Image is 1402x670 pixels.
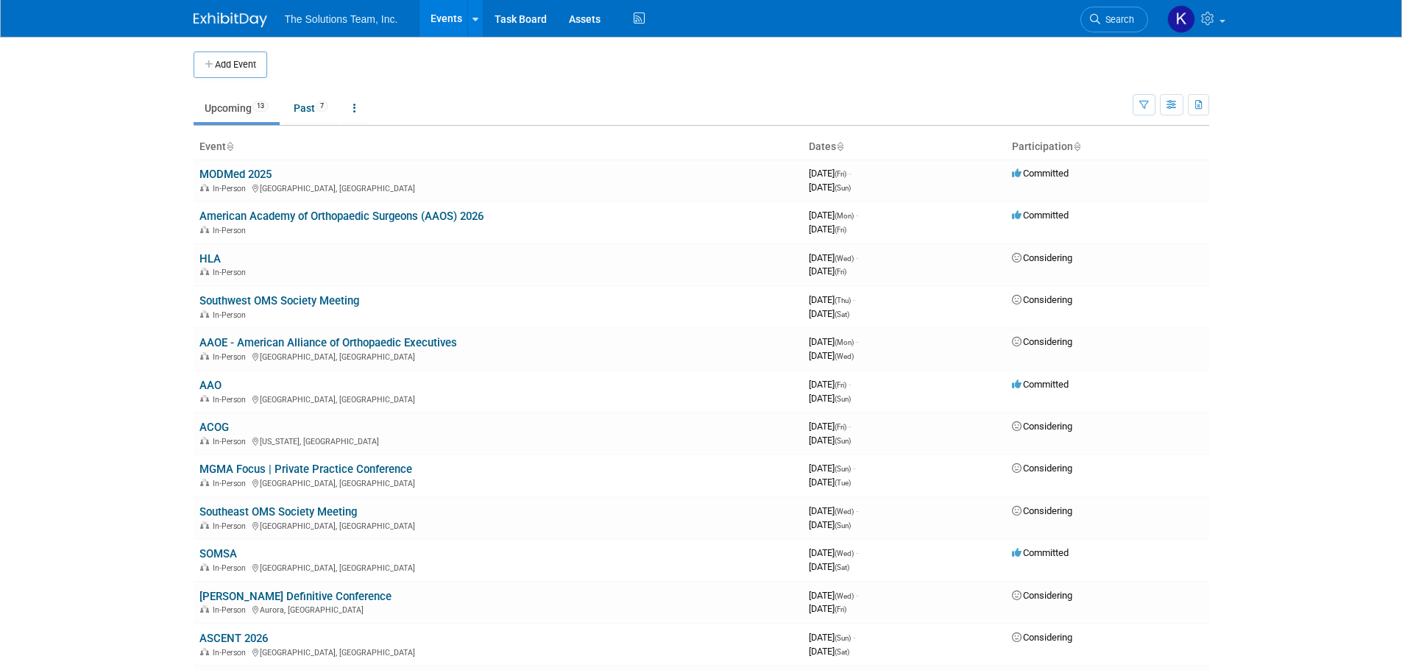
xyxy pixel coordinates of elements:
[199,463,412,476] a: MGMA Focus | Private Practice Conference
[194,135,803,160] th: Event
[835,184,851,192] span: (Sun)
[809,603,846,614] span: [DATE]
[836,140,843,152] a: Sort by Start Date
[809,350,854,361] span: [DATE]
[200,479,209,486] img: In-Person Event
[1012,168,1069,179] span: Committed
[835,338,854,346] span: (Mon)
[849,379,851,390] span: -
[856,547,858,558] span: -
[835,395,851,403] span: (Sun)
[809,336,858,347] span: [DATE]
[809,182,851,193] span: [DATE]
[200,226,209,233] img: In-Person Event
[835,170,846,178] span: (Fri)
[199,590,392,603] a: [PERSON_NAME] Definitive Conference
[199,294,359,307] a: Southwest OMS Society Meeting
[213,479,250,488] span: In-Person
[316,101,328,112] span: 7
[835,521,851,530] span: (Sun)
[200,352,209,360] img: In-Person Event
[213,310,250,320] span: In-Person
[199,336,457,349] a: AAOE - American Alliance of Orthopaedic Executives
[213,437,250,446] span: In-Person
[1012,210,1069,221] span: Committed
[809,294,855,305] span: [DATE]
[835,634,851,642] span: (Sun)
[213,605,250,615] span: In-Person
[213,352,250,362] span: In-Person
[809,421,851,432] span: [DATE]
[856,336,858,347] span: -
[194,94,280,122] a: Upcoming13
[835,268,846,276] span: (Fri)
[199,547,237,560] a: SOMSA
[200,563,209,571] img: In-Person Event
[853,632,855,643] span: -
[199,477,797,488] div: [GEOGRAPHIC_DATA], [GEOGRAPHIC_DATA]
[200,521,209,529] img: In-Person Event
[1012,294,1072,305] span: Considering
[835,352,854,360] span: (Wed)
[835,592,854,600] span: (Wed)
[835,381,846,389] span: (Fri)
[199,350,797,362] div: [GEOGRAPHIC_DATA], [GEOGRAPHIC_DATA]
[809,308,849,319] span: [DATE]
[199,435,797,446] div: [US_STATE], [GEOGRAPHIC_DATA]
[809,505,858,516] span: [DATE]
[199,519,797,531] div: [GEOGRAPHIC_DATA], [GEOGRAPHIC_DATA]
[856,252,858,263] span: -
[199,505,357,518] a: Southeast OMS Society Meeting
[285,13,398,25] span: The Solutions Team, Inc.
[200,310,209,318] img: In-Person Event
[849,421,851,432] span: -
[1006,135,1209,160] th: Participation
[1012,421,1072,432] span: Considering
[835,507,854,516] span: (Wed)
[213,184,250,193] span: In-Person
[853,463,855,474] span: -
[809,252,858,263] span: [DATE]
[835,254,854,263] span: (Wed)
[213,395,250,405] span: In-Person
[199,603,797,615] div: Aurora, [GEOGRAPHIC_DATA]
[809,210,858,221] span: [DATE]
[809,168,851,179] span: [DATE]
[213,563,250,573] span: In-Person
[200,437,209,444] img: In-Person Event
[283,94,339,122] a: Past7
[809,590,858,601] span: [DATE]
[835,465,851,473] span: (Sun)
[803,135,1006,160] th: Dates
[213,226,250,235] span: In-Person
[199,182,797,193] div: [GEOGRAPHIC_DATA], [GEOGRAPHIC_DATA]
[213,521,250,531] span: In-Person
[199,561,797,573] div: [GEOGRAPHIC_DATA], [GEOGRAPHIC_DATA]
[1012,463,1072,474] span: Considering
[835,605,846,613] span: (Fri)
[835,563,849,571] span: (Sat)
[1012,590,1072,601] span: Considering
[835,479,851,487] span: (Tue)
[1080,7,1148,32] a: Search
[809,477,851,488] span: [DATE]
[809,379,851,390] span: [DATE]
[1012,505,1072,516] span: Considering
[200,395,209,402] img: In-Person Event
[835,437,851,445] span: (Sun)
[213,648,250,657] span: In-Person
[809,224,846,235] span: [DATE]
[809,646,849,657] span: [DATE]
[853,294,855,305] span: -
[199,632,268,645] a: ASCENT 2026
[199,646,797,657] div: [GEOGRAPHIC_DATA], [GEOGRAPHIC_DATA]
[1167,5,1195,33] img: Kaelon Harris
[809,547,858,558] span: [DATE]
[856,590,858,601] span: -
[194,13,267,27] img: ExhibitDay
[809,265,846,277] span: [DATE]
[199,393,797,405] div: [GEOGRAPHIC_DATA], [GEOGRAPHIC_DATA]
[809,561,849,572] span: [DATE]
[199,379,222,392] a: AAO
[200,605,209,613] img: In-Person Event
